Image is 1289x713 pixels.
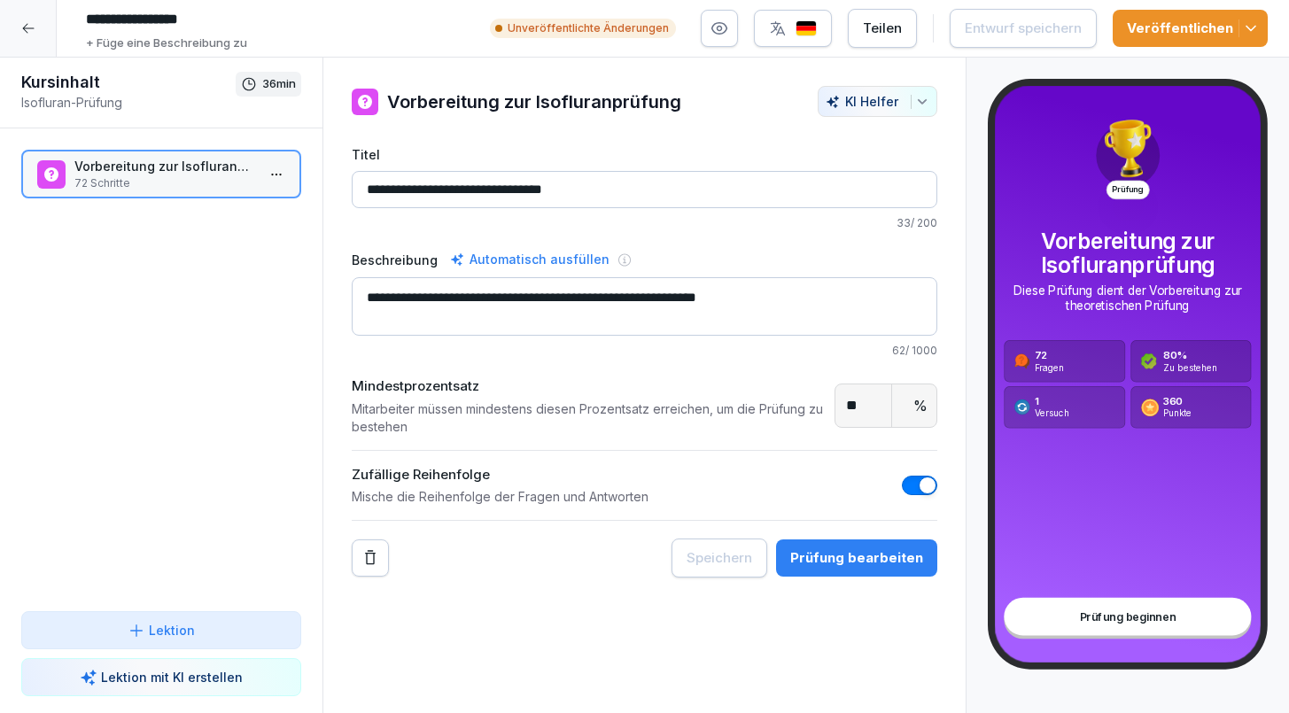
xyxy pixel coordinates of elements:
[796,20,817,37] img: de.svg
[1035,349,1065,361] p: 72
[21,93,236,112] p: Isofluran-Prüfung
[672,539,767,577] button: Speichern
[965,19,1082,38] div: Entwurf speichern
[1005,229,1252,278] p: Vorbereitung zur Isofluranprüfung
[352,215,938,231] p: 33 / 200
[1127,19,1254,38] div: Veröffentlichen
[21,150,301,198] div: Vorbereitung zur Isofluranprüfung72 Schritte
[86,35,247,52] p: + Füge eine Beschreibung zu
[74,175,255,191] p: 72 Schritte
[352,376,826,397] p: Mindestprozentsatz
[1014,353,1030,369] img: assessment_question.svg
[1164,361,1218,374] p: Zu bestehen
[1035,407,1070,420] p: Versuch
[1141,398,1160,416] img: assessment_coin.svg
[352,400,826,436] p: Mitarbeiter müssen mindestens diesen Prozentsatz erreichen, um die Prüfung zu bestehen
[262,75,296,93] p: 36 min
[1164,349,1218,361] p: 80 %
[352,488,648,506] p: Mische die Reihenfolge der Fragen und Antworten
[352,539,389,577] button: Remove
[1005,598,1252,636] div: Prüfung beginnen
[1107,181,1150,199] p: Prüfung
[1113,10,1268,47] button: Veröffentlichen
[1035,361,1065,374] p: Fragen
[1094,115,1161,182] img: trophy.png
[1014,399,1030,415] img: assessment_attempt.svg
[776,539,937,577] button: Prüfung bearbeiten
[835,384,892,427] input: Passing Score
[687,548,752,568] div: Speichern
[863,19,902,38] div: Teilen
[352,251,438,269] label: Beschreibung
[848,9,917,48] button: Teilen
[892,384,949,427] div: %
[21,658,301,696] button: Lektion mit KI erstellen
[790,548,923,568] div: Prüfung bearbeiten
[101,668,243,686] p: Lektion mit KI erstellen
[1005,283,1252,314] p: Diese Prüfung dient der Vorbereitung zur theoretischen Prüfung
[352,343,938,359] p: 62 / 1000
[352,145,938,164] label: Titel
[21,72,236,93] h1: Kursinhalt
[1141,353,1157,369] img: assessment_check.svg
[1163,407,1192,420] p: Punkte
[446,249,613,270] div: Automatisch ausfüllen
[149,621,195,639] p: Lektion
[74,157,255,175] p: Vorbereitung zur Isofluranprüfung
[1035,395,1070,407] p: 1
[1163,395,1192,407] p: 360
[818,86,937,117] button: KI Helfer
[387,89,681,115] h1: Vorbereitung zur Isofluranprüfung
[21,611,301,649] button: Lektion
[826,94,929,109] div: KI Helfer
[950,9,1097,48] button: Entwurf speichern
[352,465,648,485] p: Zufällige Reihenfolge
[508,20,669,36] p: Unveröffentlichte Änderungen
